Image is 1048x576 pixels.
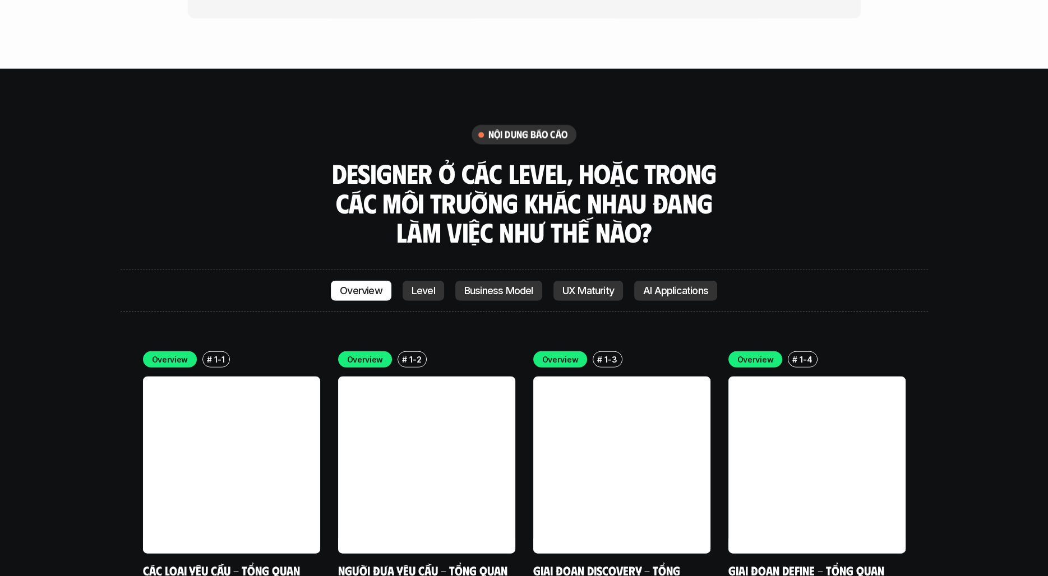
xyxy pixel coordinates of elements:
h6: # [597,355,602,364]
h3: Designer ở các level, hoặc trong các môi trường khác nhau đang làm việc như thế nào? [328,159,721,247]
p: 1-1 [214,354,224,365]
p: Business Model [464,285,533,296]
p: 1-4 [800,354,812,365]
p: Overview [340,285,382,296]
a: Level [403,281,444,301]
p: Level [412,285,435,296]
p: 1-2 [409,354,421,365]
a: Overview [331,281,391,301]
a: Business Model [455,281,542,301]
h6: # [792,355,797,364]
p: 1-3 [604,354,617,365]
h6: # [402,355,407,364]
p: Overview [152,354,188,365]
p: Overview [737,354,774,365]
p: Overview [542,354,579,365]
p: UX Maturity [562,285,614,296]
a: UX Maturity [553,281,623,301]
p: Overview [347,354,384,365]
p: AI Applications [643,285,708,296]
h6: nội dung báo cáo [488,128,567,141]
h6: # [207,355,212,364]
a: AI Applications [634,281,717,301]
